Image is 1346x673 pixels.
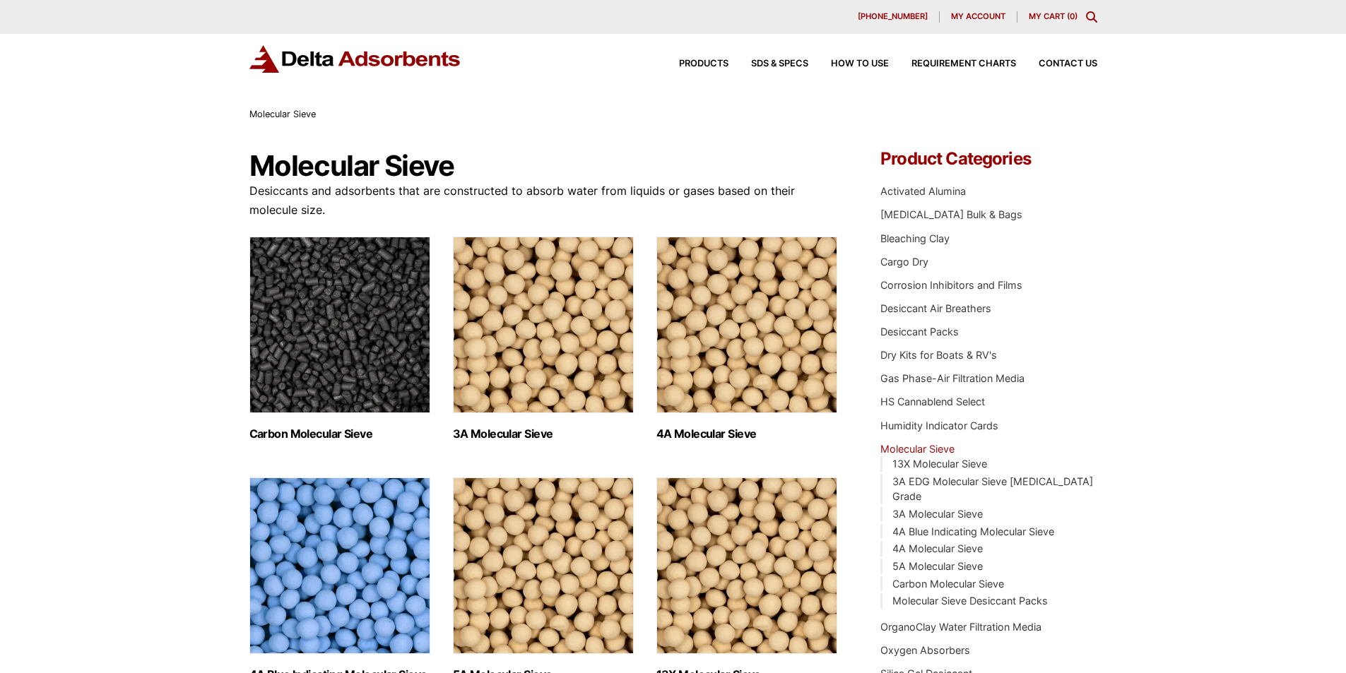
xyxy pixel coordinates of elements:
[249,45,461,73] img: Delta Adsorbents
[656,59,728,69] a: Products
[1029,11,1078,21] a: My Cart (0)
[880,150,1097,167] h4: Product Categories
[656,237,837,441] a: Visit product category 4A Molecular Sieve
[892,578,1004,590] a: Carbon Molecular Sieve
[846,11,940,23] a: [PHONE_NUMBER]
[656,237,837,413] img: 4A Molecular Sieve
[880,279,1022,291] a: Corrosion Inhibitors and Films
[1086,11,1097,23] div: Toggle Modal Content
[249,150,839,181] h1: Molecular Sieve
[880,372,1025,384] a: Gas Phase-Air Filtration Media
[880,644,970,656] a: Oxygen Absorbers
[1016,59,1097,69] a: Contact Us
[1039,59,1097,69] span: Contact Us
[831,59,889,69] span: How to Use
[453,477,634,654] img: 5A Molecular Sieve
[880,208,1022,220] a: [MEDICAL_DATA] Bulk & Bags
[453,237,634,441] a: Visit product category 3A Molecular Sieve
[911,59,1016,69] span: Requirement Charts
[249,427,430,441] h2: Carbon Molecular Sieve
[880,349,997,361] a: Dry Kits for Boats & RV's
[951,13,1005,20] span: My account
[880,232,950,244] a: Bleaching Clay
[453,237,634,413] img: 3A Molecular Sieve
[889,59,1016,69] a: Requirement Charts
[751,59,808,69] span: SDS & SPECS
[880,443,955,455] a: Molecular Sieve
[728,59,808,69] a: SDS & SPECS
[880,395,985,407] a: HS Cannablend Select
[940,11,1017,23] a: My account
[880,419,998,431] a: Humidity Indicator Cards
[656,427,837,441] h2: 4A Molecular Sieve
[880,256,928,268] a: Cargo Dry
[892,525,1054,537] a: 4A Blue Indicating Molecular Sieve
[453,427,634,441] h2: 3A Molecular Sieve
[880,621,1041,633] a: OrganoClay Water Filtration Media
[892,595,1048,607] a: Molecular Sieve Desiccant Packs
[1070,11,1075,21] span: 0
[249,237,430,441] a: Visit product category Carbon Molecular Sieve
[249,237,430,413] img: Carbon Molecular Sieve
[858,13,928,20] span: [PHONE_NUMBER]
[249,477,430,654] img: 4A Blue Indicating Molecular Sieve
[249,181,839,220] p: Desiccants and adsorbents that are constructed to absorb water from liquids or gases based on the...
[679,59,728,69] span: Products
[880,326,959,338] a: Desiccant Packs
[656,477,837,654] img: 13X Molecular Sieve
[892,508,983,520] a: 3A Molecular Sieve
[892,542,983,554] a: 4A Molecular Sieve
[880,302,991,314] a: Desiccant Air Breathers
[892,560,983,572] a: 5A Molecular Sieve
[808,59,889,69] a: How to Use
[892,458,987,470] a: 13X Molecular Sieve
[892,475,1093,503] a: 3A EDG Molecular Sieve [MEDICAL_DATA] Grade
[249,109,316,119] span: Molecular Sieve
[880,185,966,197] a: Activated Alumina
